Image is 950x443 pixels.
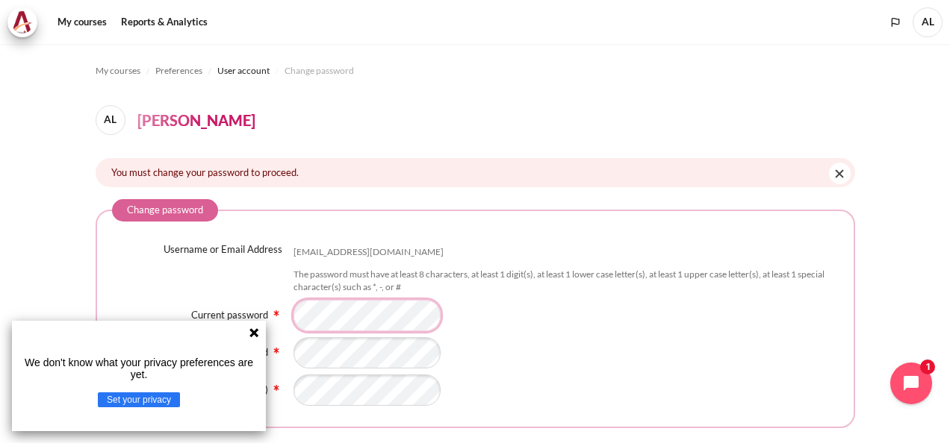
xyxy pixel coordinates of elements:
button: Set your privacy [98,392,180,407]
img: Architeck [12,11,33,34]
a: AL [96,105,131,135]
img: Required [270,307,282,319]
p: We don't know what your privacy preferences are yet. [18,356,260,380]
a: My courses [52,7,112,37]
span: Required [270,345,282,354]
div: You must change your password to proceed. [96,158,855,187]
span: Change password [285,64,354,78]
a: My courses [96,62,140,80]
div: [EMAIL_ADDRESS][DOMAIN_NAME] [294,246,444,259]
h4: [PERSON_NAME] [137,109,255,131]
legend: Change password [112,199,218,221]
a: Reports & Analytics [116,7,213,37]
img: Required [270,345,282,356]
span: AL [913,7,943,37]
span: Preferences [155,64,202,78]
label: Username or Email Address [164,242,282,257]
span: My courses [96,64,140,78]
a: Change password [285,62,354,80]
nav: Navigation bar [96,59,855,83]
a: Architeck Architeck [7,7,45,37]
span: AL [96,105,125,135]
img: Required [270,382,282,394]
span: User account [217,64,270,78]
button: Languages [884,11,907,34]
div: The password must have at least 8 characters, at least 1 digit(s), at least 1 lower case letter(s... [294,268,839,294]
label: Current password [191,309,268,321]
a: User menu [913,7,943,37]
a: Preferences [155,62,202,80]
span: Required [270,307,282,316]
span: Required [270,382,282,391]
